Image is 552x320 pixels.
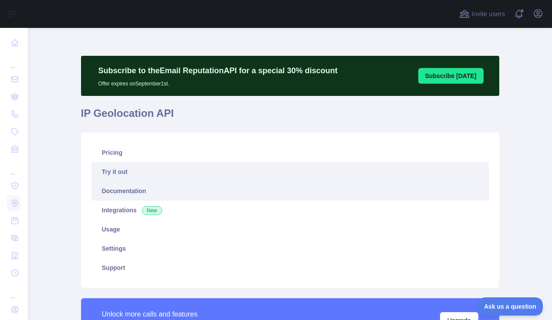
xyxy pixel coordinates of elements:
h1: IP Geolocation API [81,106,499,127]
span: Invite users [471,9,505,19]
a: Integrations New [91,201,489,220]
a: Documentation [91,181,489,201]
a: Support [91,258,489,277]
p: Offer expires on September 1st. [98,77,338,87]
iframe: Toggle Customer Support [477,297,543,316]
a: Pricing [91,143,489,162]
button: Subscribe [DATE] [418,68,484,84]
div: ... [7,159,21,176]
span: New [142,206,162,215]
button: Invite users [457,7,507,21]
div: Unlock more calls and features [102,309,273,320]
p: Subscribe to the Email Reputation API for a special 30 % discount [98,65,338,77]
a: Settings [91,239,489,258]
div: ... [7,52,21,70]
div: ... [7,283,21,300]
a: Try it out [91,162,489,181]
a: Usage [91,220,489,239]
